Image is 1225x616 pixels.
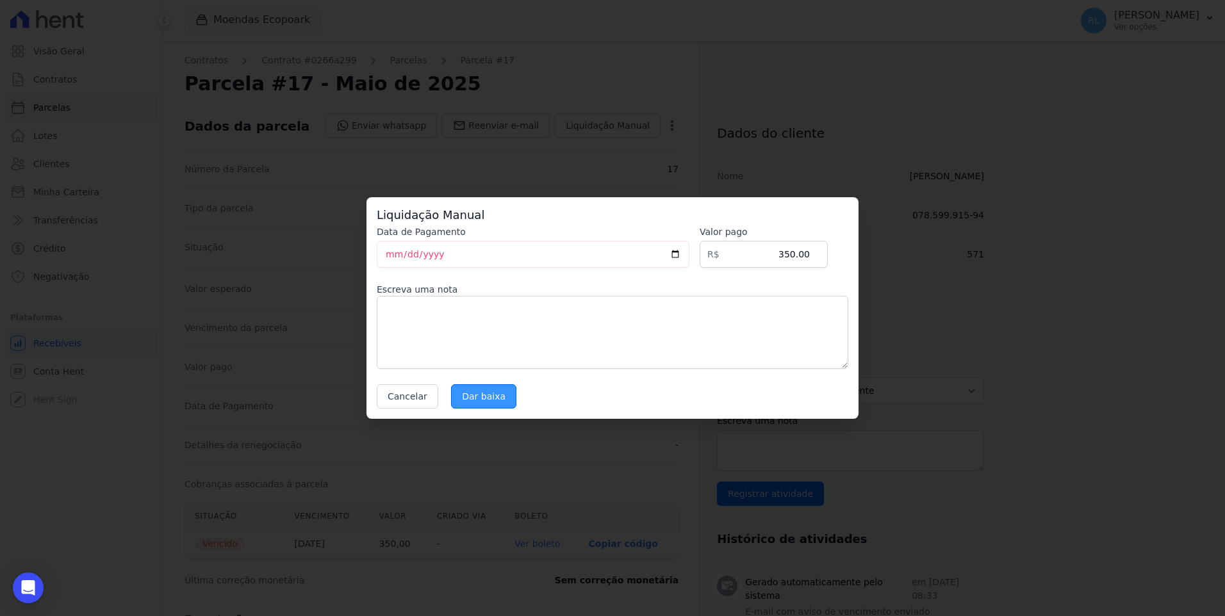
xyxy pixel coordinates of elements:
[377,384,438,409] button: Cancelar
[451,384,516,409] input: Dar baixa
[377,283,848,296] label: Escreva uma nota
[700,225,828,238] label: Valor pago
[377,225,689,238] label: Data de Pagamento
[13,572,44,603] div: Open Intercom Messenger
[377,207,848,223] h3: Liquidação Manual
